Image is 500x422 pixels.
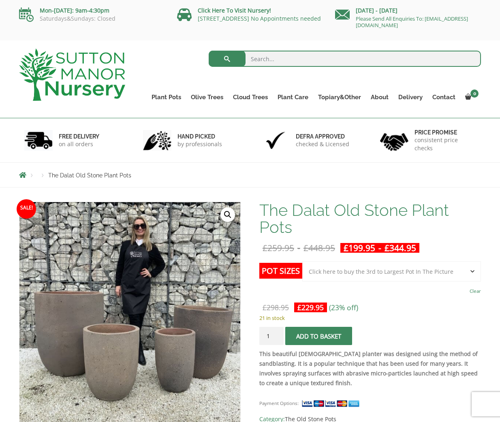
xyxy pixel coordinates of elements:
[303,242,308,254] span: £
[263,303,289,312] bdi: 298.95
[220,207,235,222] a: View full-screen image gallery
[366,92,393,103] a: About
[186,92,228,103] a: Olive Trees
[19,6,165,15] p: Mon-[DATE]: 9am-4:30pm
[259,400,299,406] small: Payment Options:
[143,130,171,151] img: 2.jpg
[301,399,362,408] img: payment supported
[427,92,460,103] a: Contact
[177,133,222,140] h6: hand picked
[198,15,321,22] a: [STREET_ADDRESS] No Appointments needed
[263,242,294,254] bdi: 259.95
[415,129,476,136] h6: Price promise
[296,140,349,148] p: checked & Licensed
[303,242,335,254] bdi: 448.95
[261,130,290,151] img: 3.jpg
[380,128,408,153] img: 4.jpg
[297,303,324,312] bdi: 229.95
[19,172,481,178] nav: Breadcrumbs
[209,51,481,67] input: Search...
[259,243,338,253] del: -
[59,133,99,140] h6: FREE DELIVERY
[17,199,36,219] span: Sale!
[460,92,481,103] a: 0
[259,313,481,323] p: 21 in stock
[24,130,53,151] img: 1.jpg
[313,92,366,103] a: Topiary&Other
[393,92,427,103] a: Delivery
[19,49,125,101] img: logo
[385,242,416,254] bdi: 344.95
[19,15,165,22] p: Saturdays&Sundays: Closed
[263,242,267,254] span: £
[59,140,99,148] p: on all orders
[263,303,267,312] span: £
[329,303,358,312] span: (23% off)
[259,327,284,345] input: Product quantity
[385,242,389,254] span: £
[296,133,349,140] h6: Defra approved
[335,6,481,15] p: [DATE] - [DATE]
[273,92,313,103] a: Plant Care
[470,90,479,98] span: 0
[297,303,301,312] span: £
[259,350,478,387] strong: This beautiful [DEMOGRAPHIC_DATA] planter was designed using the method of sandblasting. It is a ...
[415,136,476,152] p: consistent price checks
[356,15,468,29] a: Please Send All Enquiries To: [EMAIL_ADDRESS][DOMAIN_NAME]
[259,263,302,279] label: Pot Sizes
[177,140,222,148] p: by professionals
[198,6,271,14] a: Click Here To Visit Nursery!
[259,202,481,236] h1: The Dalat Old Stone Plant Pots
[48,172,131,179] span: The Dalat Old Stone Plant Pots
[228,92,273,103] a: Cloud Trees
[340,243,419,253] ins: -
[285,327,352,345] button: Add to basket
[470,286,481,297] a: Clear options
[344,242,348,254] span: £
[344,242,375,254] bdi: 199.95
[147,92,186,103] a: Plant Pots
